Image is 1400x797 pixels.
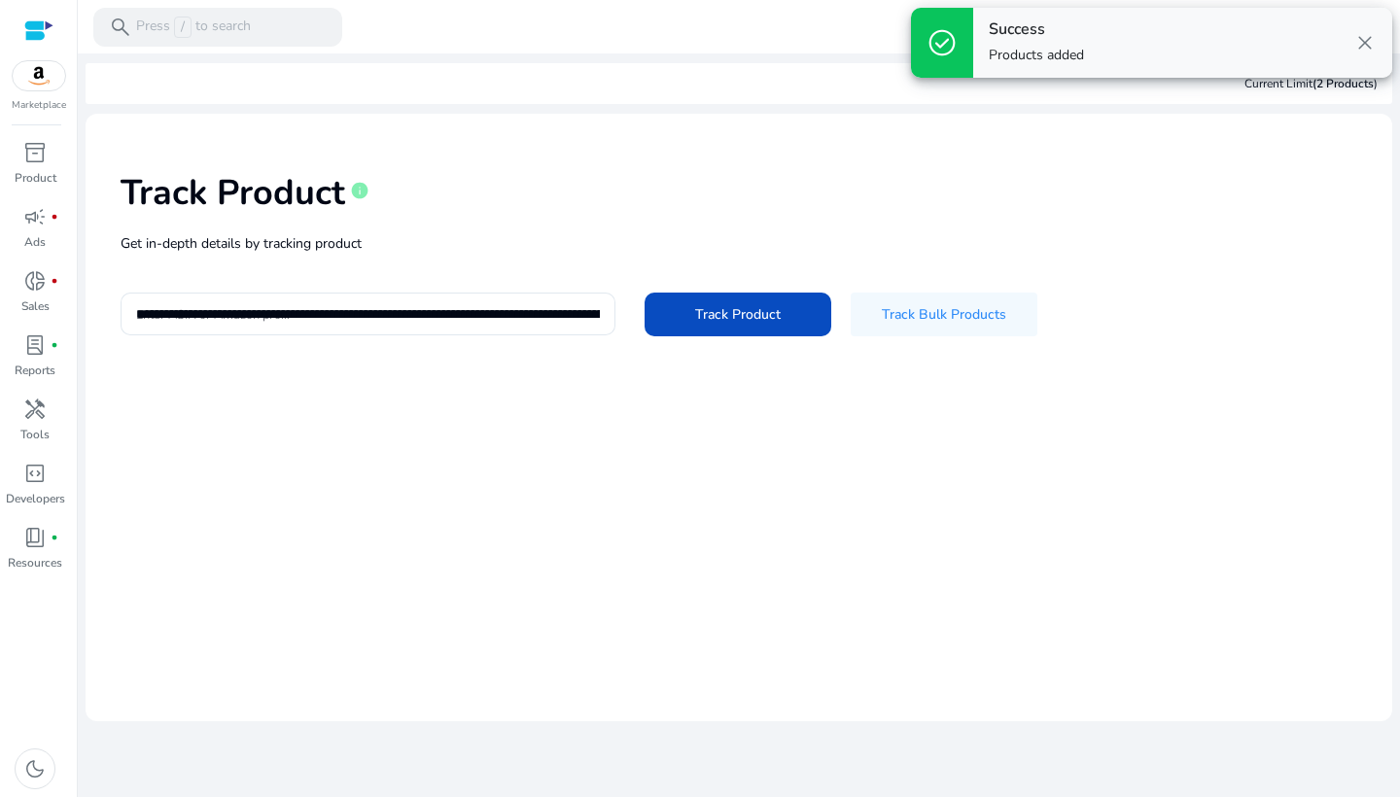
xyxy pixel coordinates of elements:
[174,17,192,38] span: /
[645,293,831,336] button: Track Product
[20,426,50,443] p: Tools
[23,757,47,780] span: dark_mode
[23,526,47,549] span: book_4
[6,490,65,507] p: Developers
[51,213,58,221] span: fiber_manual_record
[882,304,1006,325] span: Track Bulk Products
[109,16,132,39] span: search
[12,98,66,113] p: Marketplace
[23,398,47,421] span: handyman
[15,362,55,379] p: Reports
[23,462,47,485] span: code_blocks
[24,233,46,251] p: Ads
[51,341,58,349] span: fiber_manual_record
[8,554,62,572] p: Resources
[51,277,58,285] span: fiber_manual_record
[1353,31,1377,54] span: close
[15,169,56,187] p: Product
[23,141,47,164] span: inventory_2
[23,333,47,357] span: lab_profile
[989,46,1084,65] p: Products added
[23,269,47,293] span: donut_small
[51,534,58,541] span: fiber_manual_record
[927,27,958,58] span: check_circle
[136,17,251,38] p: Press to search
[21,297,50,315] p: Sales
[851,293,1037,336] button: Track Bulk Products
[121,233,1357,254] p: Get in-depth details by tracking product
[23,205,47,228] span: campaign
[989,20,1084,39] h4: Success
[350,181,369,200] span: info
[13,61,65,90] img: amazon.svg
[121,172,345,214] h1: Track Product
[695,304,781,325] span: Track Product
